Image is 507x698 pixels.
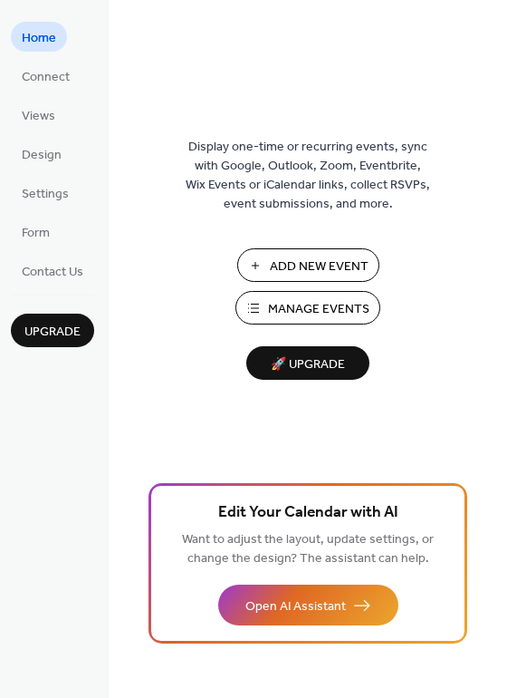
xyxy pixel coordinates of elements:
[22,107,55,126] span: Views
[182,528,434,571] span: Want to adjust the layout, update settings, or change the design? The assistant can help.
[11,178,80,208] a: Settings
[11,217,61,247] a: Form
[22,29,56,48] span: Home
[22,146,62,165] span: Design
[22,68,70,87] span: Connect
[22,224,50,243] span: Form
[218,585,398,625] button: Open AI Assistant
[11,22,67,52] a: Home
[245,597,346,616] span: Open AI Assistant
[268,300,369,319] span: Manage Events
[246,346,369,380] button: 🚀 Upgrade
[270,257,368,276] span: Add New Event
[235,291,380,325] button: Manage Events
[22,263,83,282] span: Contact Us
[22,185,69,204] span: Settings
[24,323,81,342] span: Upgrade
[186,138,430,214] span: Display one-time or recurring events, sync with Google, Outlook, Zoom, Eventbrite, Wix Events or ...
[257,353,359,377] span: 🚀 Upgrade
[11,139,72,169] a: Design
[11,100,66,130] a: Views
[11,61,81,91] a: Connect
[218,500,398,526] span: Edit Your Calendar with AI
[11,256,94,286] a: Contact Us
[237,248,379,282] button: Add New Event
[11,314,94,347] button: Upgrade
